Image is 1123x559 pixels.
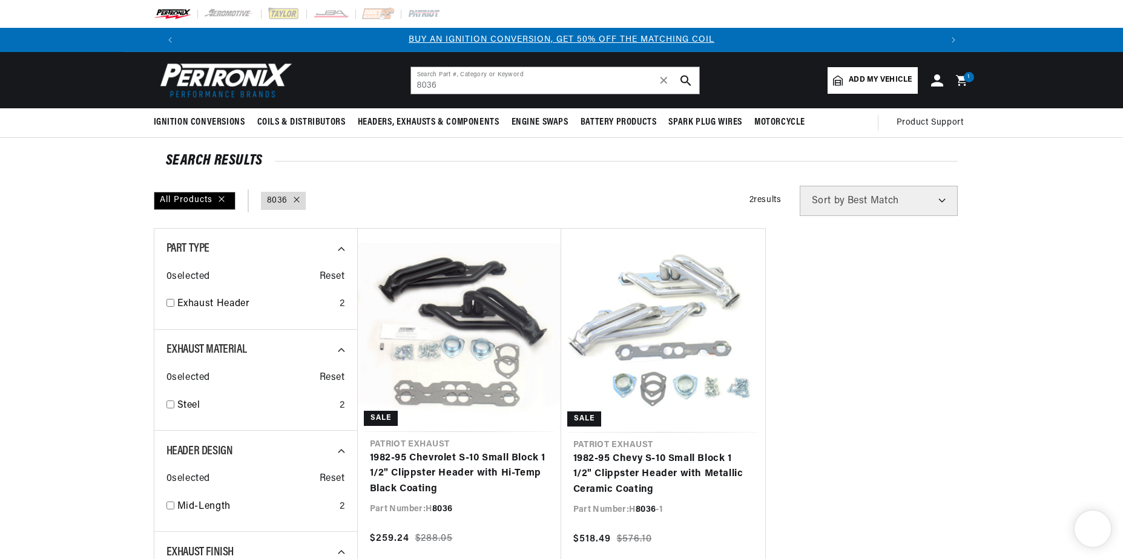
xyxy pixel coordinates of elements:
span: Battery Products [581,116,657,129]
span: Reset [320,471,345,487]
span: Add my vehicle [849,74,912,86]
slideshow-component: Translation missing: en.sections.announcements.announcement_bar [123,28,1000,52]
a: Add my vehicle [828,67,917,94]
span: Exhaust Finish [166,546,234,558]
div: 2 [340,398,345,414]
a: 1982-95 Chevy S-10 Small Block 1 1/2" Clippster Header with Metallic Ceramic Coating [573,451,753,498]
a: Steel [177,398,335,414]
span: Spark Plug Wires [668,116,742,129]
summary: Headers, Exhausts & Components [352,108,506,137]
span: 1 [967,72,970,82]
span: Sort by [812,196,845,206]
summary: Battery Products [575,108,663,137]
div: 2 [340,499,345,515]
summary: Spark Plug Wires [662,108,748,137]
button: Translation missing: en.sections.announcements.next_announcement [941,28,966,52]
div: All Products [154,192,235,210]
a: Mid-Length [177,499,335,515]
input: Search Part #, Category or Keyword [411,67,699,94]
span: 2 results [749,195,782,204]
span: Motorcycle [754,116,805,129]
span: Ignition Conversions [154,116,245,129]
div: SEARCH RESULTS [166,155,958,167]
span: Coils & Distributors [257,116,346,129]
span: 0 selected [166,269,210,285]
div: 1 of 3 [182,33,941,47]
a: BUY AN IGNITION CONVERSION, GET 50% OFF THE MATCHING COIL [409,35,714,44]
a: 1982-95 Chevrolet S-10 Small Block 1 1/2" Clippster Header with Hi-Temp Black Coating [370,451,549,497]
span: Part Type [166,243,209,255]
span: Engine Swaps [512,116,568,129]
span: Reset [320,370,345,386]
button: search button [673,67,699,94]
span: Headers, Exhausts & Components [358,116,499,129]
span: 0 selected [166,471,210,487]
button: Translation missing: en.sections.announcements.previous_announcement [158,28,182,52]
summary: Coils & Distributors [251,108,352,137]
summary: Motorcycle [748,108,811,137]
select: Sort by [800,186,958,216]
span: Header Design [166,445,233,457]
a: Exhaust Header [177,296,335,312]
summary: Ignition Conversions [154,108,251,137]
a: 8036 [267,194,288,208]
div: 2 [340,296,345,312]
div: Announcement [182,33,941,47]
summary: Engine Swaps [506,108,575,137]
span: Product Support [897,116,964,129]
summary: Product Support [897,108,970,137]
span: Reset [320,269,345,285]
span: Exhaust Material [166,344,247,356]
span: 0 selected [166,370,210,386]
img: Pertronix [154,59,293,101]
